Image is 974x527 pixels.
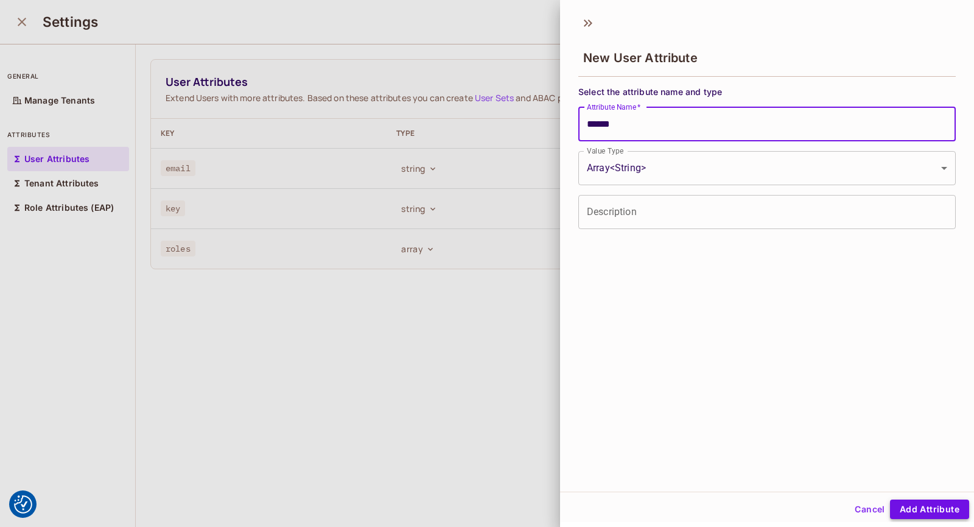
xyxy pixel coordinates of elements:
button: Add Attribute [890,500,969,519]
button: Consent Preferences [14,495,32,514]
label: Attribute Name [587,102,641,112]
label: Value Type [587,146,623,156]
span: New User Attribute [583,51,698,65]
img: Revisit consent button [14,495,32,514]
div: Array<String> [578,151,956,185]
button: Cancel [850,500,889,519]
span: Select the attribute name and type [578,86,956,97]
